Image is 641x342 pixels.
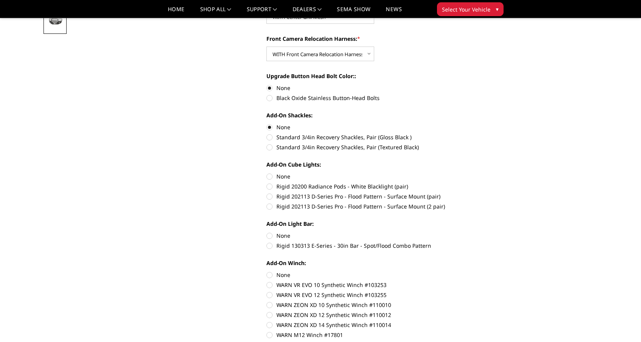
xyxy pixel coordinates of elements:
label: WARN ZEON XD 10 Synthetic Winch #110010 [266,301,479,309]
label: Add-On Shackles: [266,111,479,119]
label: Add-On Cube Lights: [266,160,479,168]
label: None [266,271,479,279]
label: Standard 3/4in Recovery Shackles, Pair (Textured Black) [266,143,479,151]
a: Home [168,7,184,18]
a: Support [247,7,277,18]
a: Dealers [293,7,322,18]
label: WARN ZEON XD 12 Synthetic Winch #110012 [266,311,479,319]
label: Black Oxide Stainless Button-Head Bolts [266,94,479,102]
label: Rigid 202113 D-Series Pro - Flood Pattern - Surface Mount (pair) [266,192,479,200]
img: 2019-2025 Ram 2500-3500 - A2 Series - Extreme Front Bumper (winch mount) [46,17,64,25]
label: Rigid 130313 E-Series - 30in Bar - Spot/Flood Combo Pattern [266,242,479,250]
label: WARN M12 Winch #17801 [266,331,479,339]
button: Select Your Vehicle [437,2,504,16]
label: Add-On Light Bar: [266,220,479,228]
label: Front Camera Relocation Harness: [266,35,479,43]
label: WARN VR EVO 10 Synthetic Winch #103253 [266,281,479,289]
label: Upgrade Button Head Bolt Color:: [266,72,479,80]
label: Rigid 20200 Radiance Pods - White Blacklight (pair) [266,182,479,190]
span: Select Your Vehicle [442,5,490,13]
label: None [266,84,479,92]
label: Add-On Winch: [266,259,479,267]
label: Standard 3/4in Recovery Shackles, Pair (Gloss Black ) [266,133,479,141]
a: SEMA Show [337,7,370,18]
label: None [266,123,479,131]
a: News [386,7,402,18]
label: Rigid 202113 D-Series Pro - Flood Pattern - Surface Mount (2 pair) [266,202,479,210]
span: ▾ [496,5,499,13]
iframe: Chat Widget [603,305,641,342]
label: None [266,172,479,180]
label: WARN VR EVO 12 Synthetic Winch #103255 [266,291,479,299]
label: WARN ZEON XD 14 Synthetic Winch #110014 [266,321,479,329]
label: None [266,232,479,240]
a: shop all [200,7,231,18]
